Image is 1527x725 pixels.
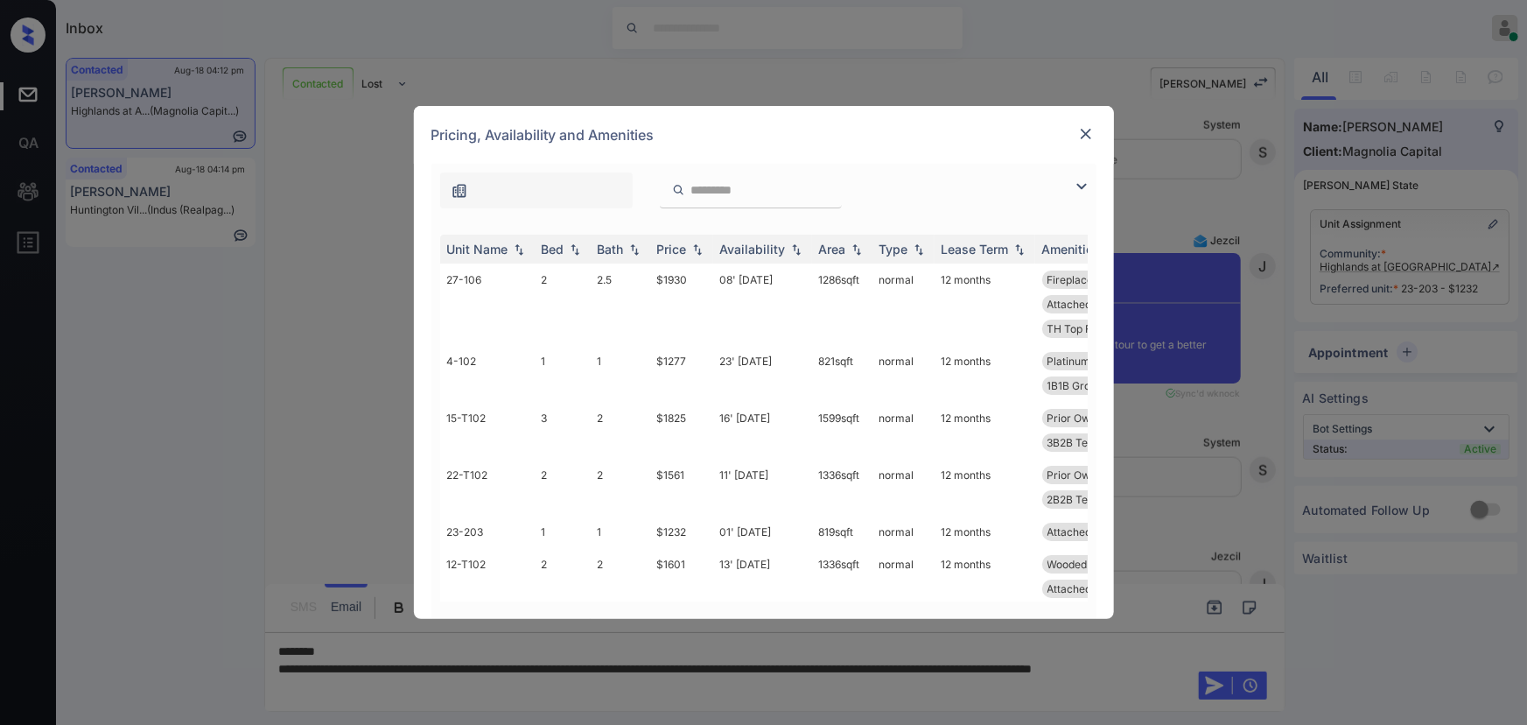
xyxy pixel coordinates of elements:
span: Fireplace [1047,273,1094,286]
td: normal [872,402,935,459]
td: 12 months [935,459,1035,516]
img: icon-zuma [451,182,468,200]
td: 12 months [935,345,1035,402]
td: 23' [DATE] [713,345,812,402]
td: 1 [591,516,650,548]
span: 1B1B Ground Flo... [1047,379,1135,392]
td: 1 [591,345,650,402]
td: 12 months [935,548,1035,630]
td: 1286 sqft [812,264,872,345]
span: Attached Garage [1047,582,1131,595]
td: 4-102 [440,345,535,402]
td: 16' [DATE] [713,402,812,459]
span: Prior Owner - G... [1047,412,1134,425]
img: sorting [626,243,643,256]
img: icon-zuma [672,182,685,198]
td: 11' [DATE] [713,459,812,516]
span: Prior Owner - G... [1047,468,1134,482]
td: 2 [591,402,650,459]
td: 22-T102 [440,459,535,516]
div: Amenities [1042,242,1101,257]
td: 1 [535,345,591,402]
td: 12 months [935,402,1035,459]
td: $1277 [650,345,713,402]
td: 15-T102 [440,402,535,459]
div: Bath [598,242,624,257]
span: 3B2B Terrace an... [1047,436,1138,449]
td: $1232 [650,516,713,548]
div: Lease Term [942,242,1009,257]
img: sorting [510,243,528,256]
div: Bed [542,242,564,257]
div: Unit Name [447,242,508,257]
td: normal [872,459,935,516]
td: 2.5 [591,264,650,345]
img: sorting [910,243,928,256]
span: 2B2B Terrace an... [1047,493,1138,506]
span: TH Top Flr w Gr... [1047,322,1132,335]
td: 2 [535,548,591,630]
td: 2 [591,459,650,516]
td: 01' [DATE] [713,516,812,548]
span: Attached Garage [1047,298,1131,311]
div: Area [819,242,846,257]
td: 12 months [935,516,1035,548]
td: $1601 [650,548,713,630]
img: icon-zuma [1071,176,1092,197]
td: normal [872,345,935,402]
img: sorting [848,243,865,256]
td: 2 [535,459,591,516]
div: Availability [720,242,786,257]
td: normal [872,264,935,345]
td: 3 [535,402,591,459]
td: 08' [DATE] [713,264,812,345]
img: sorting [788,243,805,256]
td: normal [872,516,935,548]
img: close [1077,125,1095,143]
td: 12-T102 [440,548,535,630]
img: sorting [566,243,584,256]
td: 27-106 [440,264,535,345]
td: $1930 [650,264,713,345]
td: 821 sqft [812,345,872,402]
td: 1 [535,516,591,548]
span: Attached Garage [1047,525,1131,538]
div: Type [879,242,908,257]
td: 13' [DATE] [713,548,812,630]
img: sorting [1011,243,1028,256]
td: normal [872,548,935,630]
div: Price [657,242,687,257]
td: 819 sqft [812,516,872,548]
td: 12 months [935,264,1035,345]
div: Pricing, Availability and Amenities [414,106,1114,164]
td: $1825 [650,402,713,459]
td: 2 [535,264,591,345]
td: 1599 sqft [812,402,872,459]
span: Platinum Floori... [1047,355,1130,368]
span: Wooded View [1047,558,1115,571]
img: sorting [689,243,706,256]
td: 2 [591,548,650,630]
td: 1336 sqft [812,548,872,630]
td: 1336 sqft [812,459,872,516]
td: $1561 [650,459,713,516]
td: 23-203 [440,516,535,548]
